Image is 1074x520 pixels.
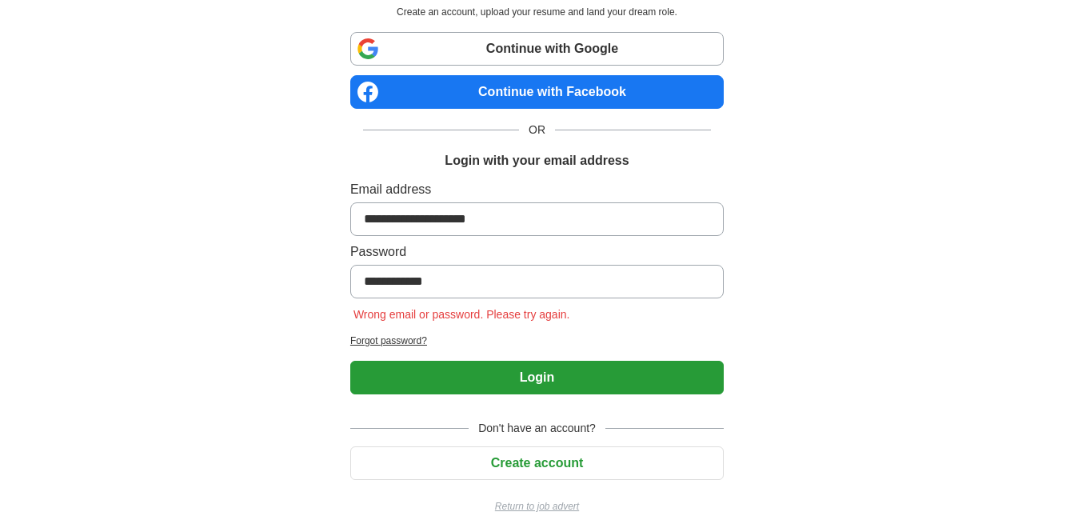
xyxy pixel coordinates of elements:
p: Create an account, upload your resume and land your dream role. [353,5,721,19]
span: Wrong email or password. Please try again. [350,308,573,321]
button: Login [350,361,724,394]
a: Forgot password? [350,334,724,348]
span: OR [519,122,555,138]
a: Continue with Google [350,32,724,66]
a: Create account [350,456,724,470]
h1: Login with your email address [445,151,629,170]
label: Password [350,242,724,262]
label: Email address [350,180,724,199]
a: Return to job advert [350,499,724,514]
span: Don't have an account? [469,420,605,437]
button: Create account [350,446,724,480]
a: Continue with Facebook [350,75,724,109]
